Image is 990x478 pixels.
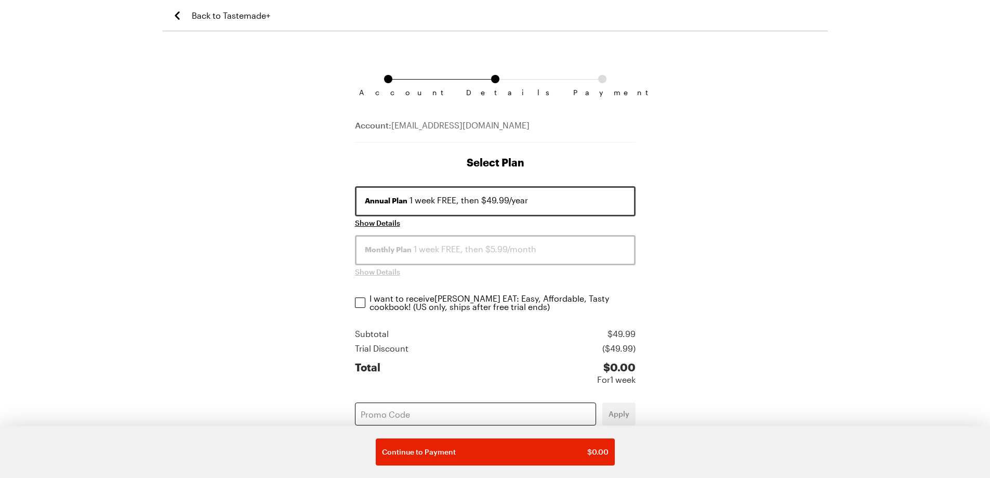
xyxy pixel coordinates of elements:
[597,373,636,386] div: For 1 week
[602,342,636,355] div: ($ 49.99 )
[355,403,596,425] input: Promo Code
[355,75,636,88] ol: Subscription checkout form navigation
[355,186,636,216] button: Annual Plan 1 week FREE, then $49.99/year
[355,298,365,308] input: I want to receive[PERSON_NAME] EAT: Easy, Affordable, Tasty cookbook! (US only, ships after free ...
[355,120,391,130] span: Account:
[355,328,636,386] section: Price summary
[597,361,636,373] div: $ 0.00
[376,438,615,466] button: Continue to Payment$0.00
[365,194,626,206] div: 1 week FREE, then $49.99/year
[365,243,626,255] div: 1 week FREE, then $5.99/month
[365,244,412,255] span: Monthly Plan
[369,294,637,311] p: I want to receive [PERSON_NAME] EAT: Easy, Affordable, Tasty cookbook ! (US only, ships after fre...
[355,119,636,143] div: [EMAIL_ADDRESS][DOMAIN_NAME]
[382,447,456,457] span: Continue to Payment
[355,267,400,277] button: Show Details
[587,447,609,457] span: $ 0.00
[355,361,380,386] div: Total
[365,196,407,206] span: Annual Plan
[355,328,389,340] div: Subtotal
[355,155,636,170] h1: Select Plan
[573,88,631,97] span: Payment
[466,88,524,97] span: Details
[355,235,636,265] button: Monthly Plan 1 week FREE, then $5.99/month
[359,88,417,97] span: Account
[192,9,270,22] span: Back to Tastemade+
[355,218,400,228] button: Show Details
[355,342,408,355] div: Trial Discount
[608,328,636,340] div: $ 49.99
